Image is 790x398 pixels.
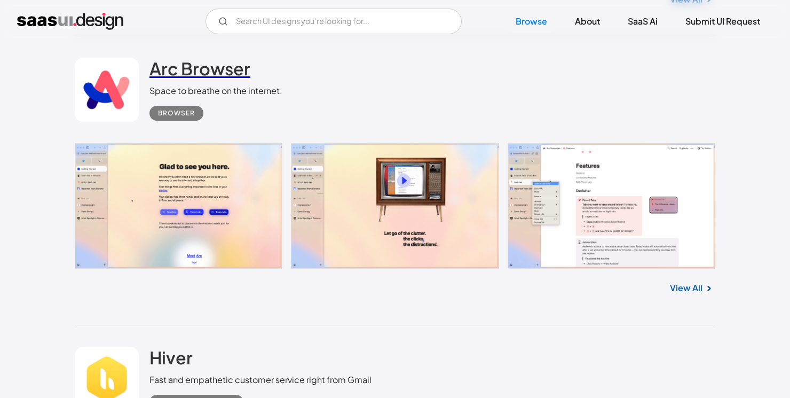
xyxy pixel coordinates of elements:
input: Search UI designs you're looking for... [206,9,462,34]
div: Space to breathe on the internet. [149,84,282,97]
a: Browse [503,10,560,33]
div: Browser [158,107,195,120]
a: Submit UI Request [673,10,773,33]
form: Email Form [206,9,462,34]
h2: Hiver [149,347,193,368]
a: View All [670,282,702,294]
a: home [17,13,123,30]
a: SaaS Ai [615,10,670,33]
div: Fast and empathetic customer service right from Gmail [149,373,372,386]
a: Arc Browser [149,58,250,84]
a: Hiver [149,347,193,373]
a: About [562,10,613,33]
h2: Arc Browser [149,58,250,79]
